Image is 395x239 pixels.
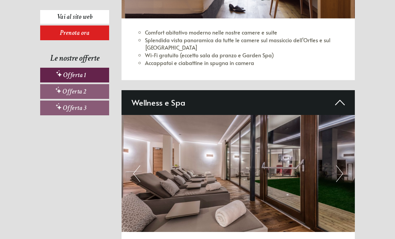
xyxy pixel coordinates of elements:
[63,71,86,79] span: Offerta 1
[63,87,87,96] span: Offerta 2
[40,25,109,40] a: Prenota ora
[145,36,345,52] li: Splendida vista panoramica da tutte le camere sul massiccio dell'Ortles e sul [GEOGRAPHIC_DATA]
[122,90,355,115] div: Wellness e Spa
[40,52,109,64] div: Le nostre offerte
[63,104,87,112] span: Offerta 3
[145,59,345,67] li: Accappatoi e ciabattine in spugna in camera
[336,165,343,182] button: Next
[145,51,345,59] li: Wi-Fi gratuito (eccetto sala da pranzo e Garden Spa)
[40,10,109,24] a: Vai al sito web
[145,28,345,36] li: Comfort abitativo moderno nelle nostre camere e suite
[133,165,140,182] button: Previous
